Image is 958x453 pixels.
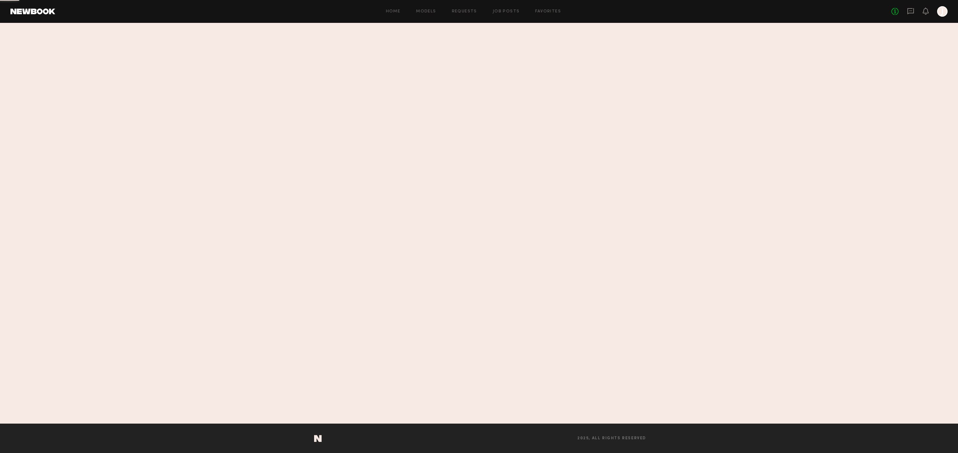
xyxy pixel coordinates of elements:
[535,9,561,14] a: Favorites
[386,9,401,14] a: Home
[577,436,646,441] span: 2025, all rights reserved
[493,9,520,14] a: Job Posts
[452,9,477,14] a: Requests
[937,6,948,17] a: J
[416,9,436,14] a: Models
